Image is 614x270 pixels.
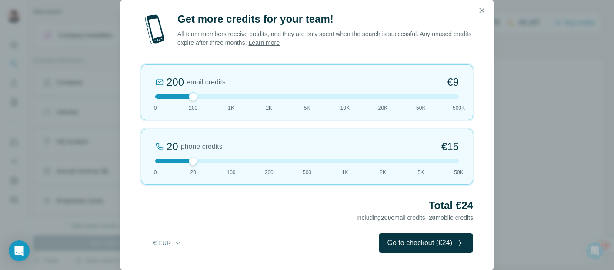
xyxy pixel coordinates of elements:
[227,169,235,176] span: 100
[154,169,157,176] span: 0
[141,12,169,47] img: mobile-phone
[447,75,459,89] span: €9
[454,169,463,176] span: 50K
[303,169,311,176] span: 500
[189,104,197,112] span: 200
[340,104,350,112] span: 10K
[228,104,234,112] span: 1K
[342,169,348,176] span: 1K
[357,214,473,221] span: Including email credits + mobile credits
[187,77,226,88] span: email credits
[416,104,425,112] span: 50K
[378,104,387,112] span: 20K
[441,140,459,154] span: €15
[429,214,436,221] span: 20
[584,240,605,261] iframe: Intercom live chat
[147,235,187,251] button: € EUR
[190,169,196,176] span: 20
[379,233,473,253] button: Go to checkout (€24)
[265,169,274,176] span: 200
[141,199,473,213] h2: Total €24
[304,104,310,112] span: 5K
[417,169,424,176] span: 5K
[181,142,223,152] span: phone credits
[248,39,280,46] a: Learn more
[167,75,184,89] div: 200
[9,240,30,261] div: Open Intercom Messenger
[154,104,157,112] span: 0
[266,104,272,112] span: 2K
[380,169,386,176] span: 2K
[453,104,465,112] span: 500K
[167,140,178,154] div: 20
[381,214,391,221] span: 200
[177,30,473,47] p: All team members receive credits, and they are only spent when the search is successful. Any unus...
